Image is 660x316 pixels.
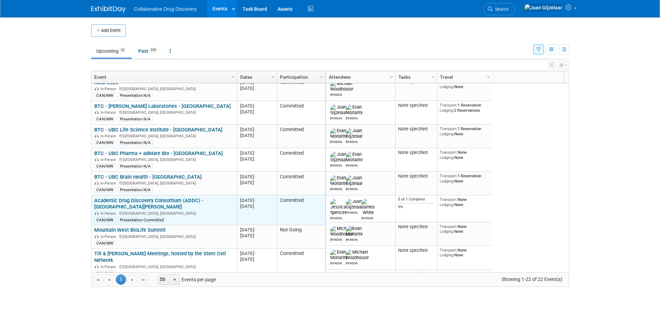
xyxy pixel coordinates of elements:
div: Presentation N/A [118,163,153,169]
img: Michael Woodhouse [330,81,353,92]
a: Go to the first page [93,274,103,285]
span: Transport: [440,126,458,131]
a: Participation [280,71,321,83]
div: [DATE] [240,197,274,203]
img: In-Person Event [95,181,99,185]
span: - [254,227,256,232]
span: In-Person [100,234,118,239]
img: Juan Gijzelaar [346,128,363,139]
a: BTC - [PERSON_NAME] Laboratories - [GEOGRAPHIC_DATA] [94,103,231,109]
a: Dates [240,71,272,83]
div: [DATE] [240,103,274,109]
div: [GEOGRAPHIC_DATA], [GEOGRAPHIC_DATA] [94,264,234,270]
div: [DATE] [240,85,274,91]
img: In-Person Event [95,110,99,114]
span: Column Settings [319,74,324,80]
span: - [254,80,256,85]
span: Lodging: [440,108,454,113]
div: Evan Moriarity [330,139,342,144]
div: None None [440,197,490,207]
span: Transport: [440,150,458,155]
div: CAN/MW [94,140,115,145]
span: - [254,251,256,256]
img: In-Person Event [95,134,99,137]
img: James White [361,199,375,215]
span: Transport: [440,271,458,276]
a: Attendees [329,71,391,83]
div: [DATE] [240,174,274,180]
img: Evan Moriarity [346,226,363,237]
a: BTC - UBC Brain Health - [GEOGRAPHIC_DATA] [94,174,202,180]
span: - [254,174,256,179]
td: Committed [277,249,325,279]
div: 1 Reservation 2 Reservations [440,103,490,113]
td: Committed [277,172,325,195]
span: In-Person [100,265,118,269]
a: BTC - UBC Pharma + adMare Bio - [GEOGRAPHIC_DATA] [94,150,223,156]
a: Mountain West BioLife Summit [94,227,166,233]
span: Column Settings [486,74,491,80]
div: Michael Woodhouse [330,237,342,241]
div: Jessica Spencer [330,215,342,220]
span: In-Person [100,211,118,216]
img: In-Person Event [95,234,99,238]
div: None None [440,150,490,160]
span: In-Person [100,110,118,115]
div: [DATE] [240,203,274,209]
a: Column Settings [429,71,437,82]
div: [DATE] [240,109,274,115]
div: [DATE] [240,150,274,156]
div: [DATE] [240,256,274,262]
td: Committed [277,125,325,148]
div: CAN/MW [94,217,115,223]
div: Presentation N/A [118,140,153,145]
a: Past225 [133,44,163,58]
span: Collaborative Drug Discovery [134,6,197,12]
a: Upcoming22 [91,44,132,58]
div: [GEOGRAPHIC_DATA], [GEOGRAPHIC_DATA] [94,86,234,92]
img: Evan Moriarity [330,249,347,261]
div: [DATE] [240,233,274,239]
span: Go to the next page [130,277,135,283]
td: Not Going [277,225,325,249]
td: Committed [277,77,325,101]
a: Column Settings [318,71,325,82]
img: Juan Gijzelaar [330,104,347,116]
img: In-Person Event [95,211,99,215]
div: None specified [398,224,434,230]
div: None None [440,248,490,258]
img: Jessica Spencer [330,199,346,215]
a: Column Settings [388,71,395,82]
span: Column Settings [389,74,394,80]
span: Lodging: [440,229,454,234]
span: Lodging: [440,202,454,207]
img: Michael Woodhouse [346,249,369,261]
div: 1 Reservation None [440,173,490,183]
div: [GEOGRAPHIC_DATA], [GEOGRAPHIC_DATA] [94,156,234,162]
span: 225 [149,48,158,53]
div: None specified [398,173,434,179]
div: None None [440,79,490,89]
div: [GEOGRAPHIC_DATA], [GEOGRAPHIC_DATA] [94,233,234,239]
a: Academic Drug Discovery Consortium (ADDC) - [GEOGRAPHIC_DATA][PERSON_NAME] [94,197,203,210]
div: [DATE] [240,133,274,138]
img: Juan Gijzelaar [524,4,563,11]
img: Evan Moriarity [330,175,347,186]
img: ExhibitDay [91,6,126,13]
div: Presentation N/A [118,187,153,193]
span: Column Settings [230,74,236,80]
a: Column Settings [229,71,237,82]
div: CAN/MW [94,93,115,98]
div: Evan Moriarity [346,163,358,167]
a: Search [483,3,515,15]
td: Committed [277,101,325,125]
span: In-Person [100,181,118,186]
img: Evan Moriarity [346,104,363,116]
img: In-Person Event [95,87,99,90]
span: In-Person [100,134,118,138]
div: None specified [398,248,434,253]
a: Event [94,71,232,83]
div: [DATE] [240,156,274,162]
div: CAN/MW [94,271,115,276]
div: Juan Gijzelaar [346,186,358,191]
